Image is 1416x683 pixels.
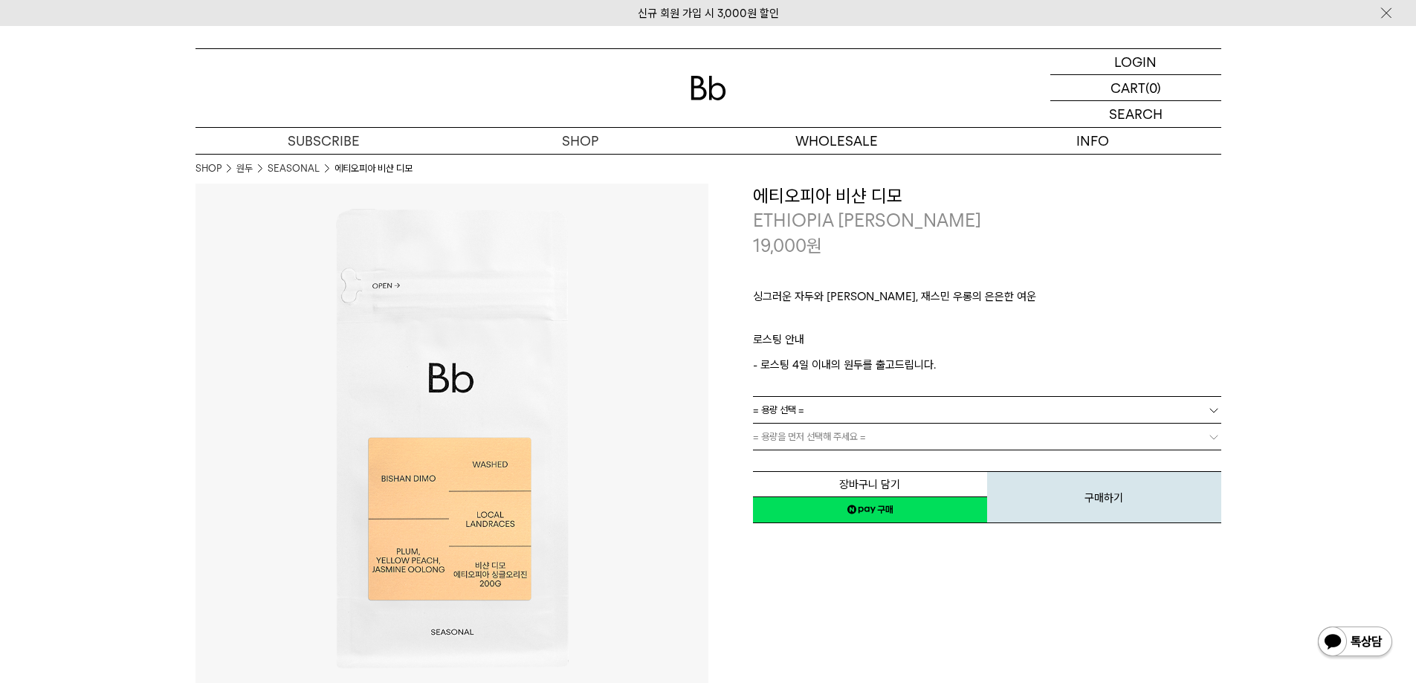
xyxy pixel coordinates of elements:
[1316,625,1394,661] img: 카카오톡 채널 1:1 채팅 버튼
[195,128,452,154] a: SUBSCRIBE
[236,161,253,176] a: 원두
[965,128,1221,154] p: INFO
[268,161,320,176] a: SEASONAL
[1050,75,1221,101] a: CART (0)
[1111,75,1145,100] p: CART
[452,128,708,154] a: SHOP
[708,128,965,154] p: WHOLESALE
[753,496,987,523] a: 새창
[753,184,1221,209] h3: 에티오피아 비샨 디모
[753,356,1221,374] p: - 로스팅 4일 이내의 원두를 출고드립니다.
[753,208,1221,233] p: ETHIOPIA [PERSON_NAME]
[753,424,866,450] span: = 용량을 먼저 선택해 주세요 =
[753,233,822,259] p: 19,000
[753,331,1221,356] p: 로스팅 안내
[987,471,1221,523] button: 구매하기
[1114,49,1157,74] p: LOGIN
[1050,49,1221,75] a: LOGIN
[334,161,413,176] li: 에티오피아 비샨 디모
[753,288,1221,313] p: 싱그러운 자두와 [PERSON_NAME], 재스민 우롱의 은은한 여운
[753,471,987,497] button: 장바구니 담기
[1145,75,1161,100] p: (0)
[195,161,222,176] a: SHOP
[806,235,822,256] span: 원
[753,313,1221,331] p: ㅤ
[638,7,779,20] a: 신규 회원 가입 시 3,000원 할인
[1109,101,1163,127] p: SEARCH
[691,76,726,100] img: 로고
[753,397,804,423] span: = 용량 선택 =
